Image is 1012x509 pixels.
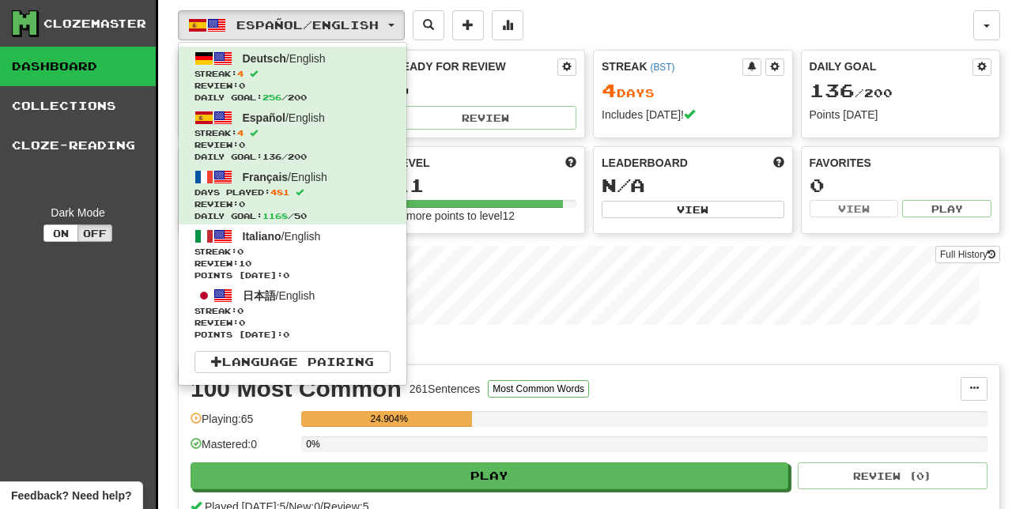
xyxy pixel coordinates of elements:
span: 256 [262,92,281,102]
span: 481 [270,187,289,197]
span: 0 [237,247,244,256]
span: Days Played: [194,187,391,198]
span: 1168 [262,211,288,221]
span: Open feedback widget [11,488,131,503]
span: Italiano [243,230,281,243]
span: Streak: [194,305,391,317]
span: Streak: [194,68,391,80]
span: / English [243,52,326,65]
span: 4 [237,128,244,138]
span: / English [243,289,315,302]
span: Daily Goal: / 200 [194,151,391,163]
a: Español/EnglishStreak:4 Review:0Daily Goal:136/200 [179,106,406,165]
span: 0 [237,306,244,315]
span: Review: 10 [194,258,391,270]
span: Streak: [194,127,391,139]
span: Daily Goal: / 200 [194,92,391,104]
span: 136 [262,152,281,161]
span: Review: 0 [194,317,391,329]
span: Daily Goal: / 50 [194,210,391,222]
span: Español [243,111,285,124]
span: 4 [237,69,244,78]
span: 日本語 [243,289,276,302]
span: Points [DATE]: 0 [194,270,391,281]
span: Deutsch [243,52,286,65]
a: 日本語/EnglishStreak:0 Review:0Points [DATE]:0 [179,284,406,343]
span: Review: 0 [194,80,391,92]
a: Français/EnglishDays Played:481 Review:0Daily Goal:1168/50 [179,165,406,224]
a: Italiano/EnglishStreak:0 Review:10Points [DATE]:0 [179,224,406,284]
span: Français [243,171,289,183]
span: / English [243,171,327,183]
span: / English [243,230,321,243]
span: Review: 0 [194,139,391,151]
span: / English [243,111,325,124]
span: Points [DATE]: 0 [194,329,391,341]
span: Streak: [194,246,391,258]
a: Language Pairing [194,351,391,373]
a: Deutsch/EnglishStreak:4 Review:0Daily Goal:256/200 [179,47,406,106]
span: Review: 0 [194,198,391,210]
